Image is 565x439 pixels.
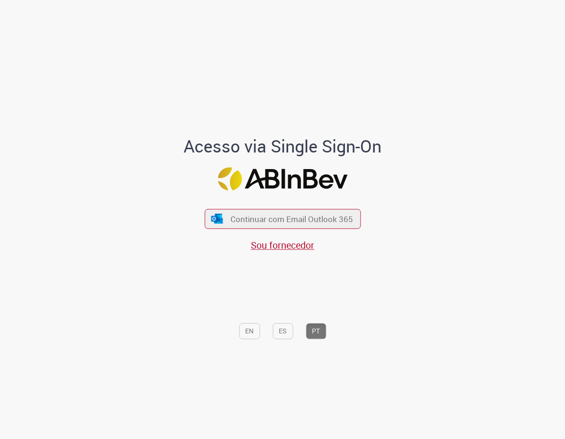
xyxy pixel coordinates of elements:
[273,323,293,339] button: ES
[211,214,224,224] img: ícone Azure/Microsoft 360
[175,137,390,156] h1: Acesso via Single Sign-On
[239,323,260,339] button: EN
[230,214,353,224] span: Continuar com Email Outlook 365
[251,239,314,251] a: Sou fornecedor
[218,167,347,190] img: Logo ABInBev
[204,209,361,229] button: ícone Azure/Microsoft 360 Continuar com Email Outlook 365
[306,323,326,339] button: PT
